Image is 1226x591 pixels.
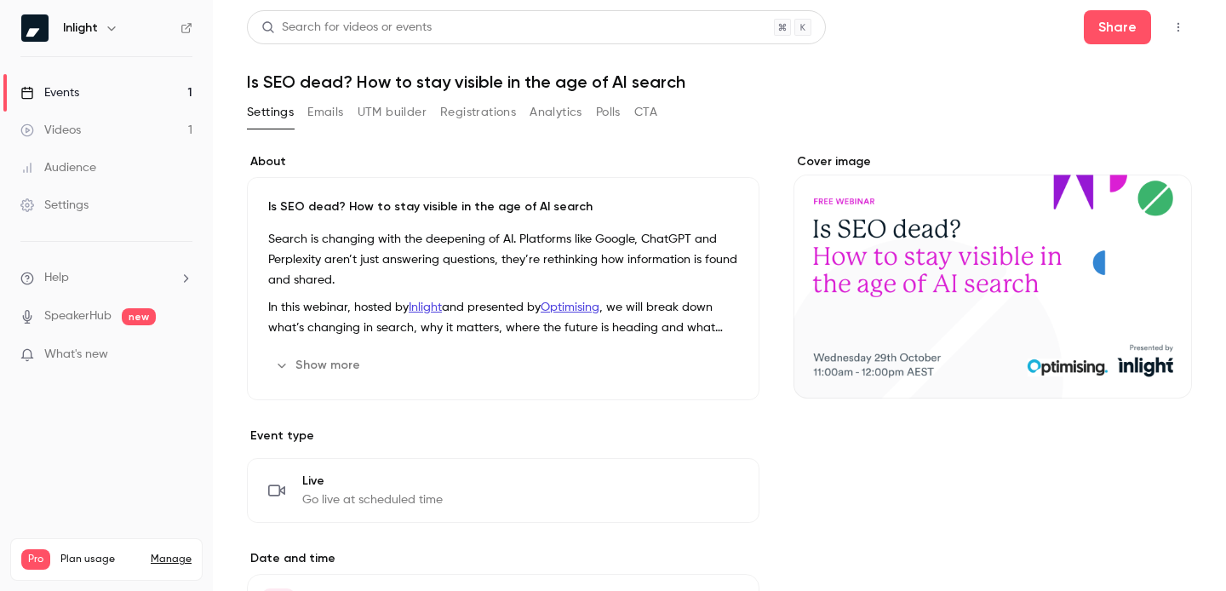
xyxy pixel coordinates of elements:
div: Videos [20,122,81,139]
section: Cover image [793,153,1192,399]
span: Pro [21,549,50,570]
span: Go live at scheduled time [302,491,443,508]
button: Registrations [440,99,516,126]
label: About [247,153,759,170]
button: CTA [634,99,657,126]
span: Live [302,473,443,490]
label: Cover image [793,153,1192,170]
div: Audience [20,159,96,176]
button: Polls [596,99,621,126]
img: Inlight [21,14,49,42]
div: Events [20,84,79,101]
a: Optimising [541,301,599,313]
button: Settings [247,99,294,126]
p: Search is changing with the deepening of AI. Platforms like Google, ChatGPT and Perplexity aren’t... [268,229,738,290]
a: Inlight [409,301,442,313]
h6: Inlight [63,20,98,37]
button: Show more [268,352,370,379]
a: SpeakerHub [44,307,112,325]
a: Manage [151,553,192,566]
span: Help [44,269,69,287]
span: new [122,308,156,325]
p: Is SEO dead? How to stay visible in the age of AI search [268,198,738,215]
div: Search for videos or events [261,19,432,37]
span: Plan usage [60,553,140,566]
button: Share [1084,10,1151,44]
li: help-dropdown-opener [20,269,192,287]
button: UTM builder [358,99,427,126]
p: In this webinar, hosted by and presented by , we will break down what’s changing in search, why i... [268,297,738,338]
span: What's new [44,346,108,364]
button: Emails [307,99,343,126]
h1: Is SEO dead? How to stay visible in the age of AI search [247,72,1192,92]
div: Settings [20,197,89,214]
label: Date and time [247,550,759,567]
button: Analytics [530,99,582,126]
p: Event type [247,427,759,445]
